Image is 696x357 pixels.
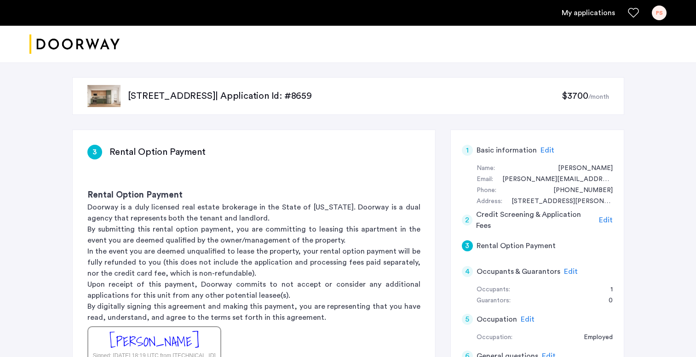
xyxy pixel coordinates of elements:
[476,209,595,231] h5: Credit Screening & Application Fees
[521,316,535,323] span: Edit
[477,295,511,306] div: Guarantors:
[575,332,613,343] div: Employed
[477,284,510,295] div: Occupants:
[652,6,667,20] div: PS
[599,216,613,224] span: Edit
[562,7,615,18] a: My application
[601,284,613,295] div: 1
[477,332,512,343] div: Occupation:
[462,314,473,325] div: 5
[462,240,473,251] div: 3
[87,301,420,323] p: By digitally signing this agreement and making this payment, you are representing that you have r...
[87,279,420,301] p: Upon receipt of this payment, Doorway commits to not accept or consider any additional applicatio...
[87,202,420,224] p: Doorway is a duly licensed real estate brokerage in the State of [US_STATE]. Doorway is a dual ag...
[87,145,102,159] div: 3
[29,27,120,62] img: logo
[29,27,120,62] a: Cazamio logo
[549,163,613,174] div: Shalu Sinha
[462,145,473,156] div: 1
[599,295,613,306] div: 0
[544,185,613,196] div: +12488052448
[477,266,560,277] h5: Occupants & Guarantors
[477,314,517,325] h5: Occupation
[462,266,473,277] div: 4
[477,174,493,185] div: Email:
[477,163,495,174] div: Name:
[477,185,496,196] div: Phone:
[87,85,121,107] img: apartment
[541,147,554,154] span: Edit
[588,94,609,100] sub: /month
[477,240,556,251] h5: Rental Option Payment
[493,174,613,185] div: pratyush.sinha5060@gmail.com
[477,145,537,156] h5: Basic information
[562,91,588,101] span: $3700
[564,268,578,275] span: Edit
[109,146,206,159] h3: Rental Option Payment
[87,246,420,279] p: In the event you are deemed unqualified to lease the property, your rental option payment will be...
[109,332,199,351] div: [PERSON_NAME]
[462,215,473,226] div: 2
[87,224,420,246] p: By submitting this rental option payment, you are committing to leasing this apartment in the eve...
[477,196,502,207] div: Address:
[87,189,420,202] h3: Rental Option Payment
[502,196,613,207] div: 711 Granger Avenue
[128,90,562,102] p: [STREET_ADDRESS] | Application Id: #8659
[628,7,639,18] a: Favorites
